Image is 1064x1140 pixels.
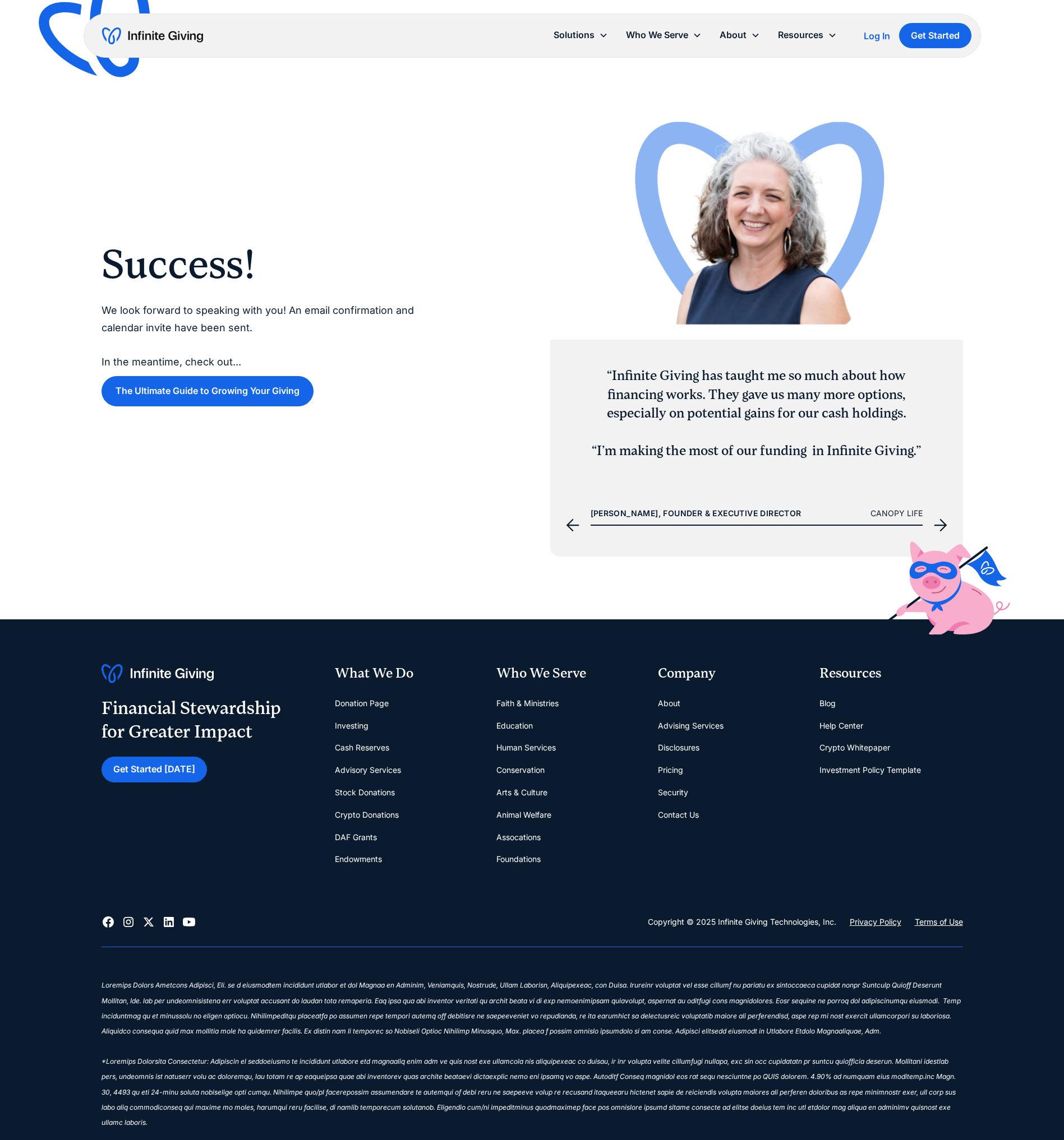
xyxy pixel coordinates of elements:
[720,27,747,43] div: About
[617,23,711,47] div: Who We Serve
[102,376,314,406] a: The Ultimate Guide to Growing Your Giving
[550,108,963,539] div: carousel
[658,736,699,759] a: Disclosures
[658,692,680,715] a: About
[335,736,389,759] a: Cash Reserves
[819,664,963,683] div: Resources
[335,664,478,683] div: What We Do
[335,848,382,870] a: Endowments
[778,27,823,43] div: Resources
[927,512,954,539] div: next slide
[559,512,586,539] div: previous slide
[850,915,901,929] a: Privacy Policy
[658,664,802,683] div: Company
[648,915,836,929] div: Copyright © 2025 Infinite Giving Technologies, Inc.
[102,27,203,45] a: home
[819,715,863,737] a: Help Center
[711,23,769,47] div: About
[496,664,640,683] div: Who We Serve
[102,302,416,370] p: We look forward to speaking with you! An email confirmation and calendar invite have been sent. I...
[496,715,533,737] a: Education
[899,23,971,48] a: Get Started
[335,759,401,781] a: Advisory Services
[591,367,923,461] h3: “Infinite Giving has taught me so much about how financing works. They gave us many more options,...
[819,736,890,759] a: Crypto Whitepaper
[819,759,921,781] a: Investment Policy Template
[335,781,395,804] a: Stock Donations
[658,804,699,826] a: Contact Us
[658,781,688,804] a: Security
[591,507,802,520] div: [PERSON_NAME], Founder & Executive Director
[658,759,683,781] a: Pricing
[915,915,963,929] a: Terms of Use
[496,692,559,715] a: Faith & Ministries
[496,804,551,826] a: Animal Welfare
[545,23,617,47] div: Solutions
[496,781,547,804] a: Arts & Culture
[102,965,963,980] div: ‍‍‍
[864,31,890,40] div: Log In
[819,692,836,715] a: Blog
[864,29,890,43] a: Log In
[102,757,207,782] a: Get Started [DATE]
[626,27,688,43] div: Who We Serve
[496,736,556,759] a: Human Services
[658,715,724,737] a: Advising Services
[102,697,281,743] div: Financial Stewardship for Greater Impact
[550,108,963,521] div: 1 of 3
[554,27,595,43] div: Solutions
[496,759,545,781] a: Conservation
[496,826,541,849] a: Assocations
[102,240,416,289] h2: Success!
[335,692,389,715] a: Donation Page
[496,848,541,870] a: Foundations
[870,507,923,520] div: CANOPY LIFE
[335,804,399,826] a: Crypto Donations
[335,715,369,737] a: Investing
[769,23,846,47] div: Resources
[335,826,377,849] a: DAF Grants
